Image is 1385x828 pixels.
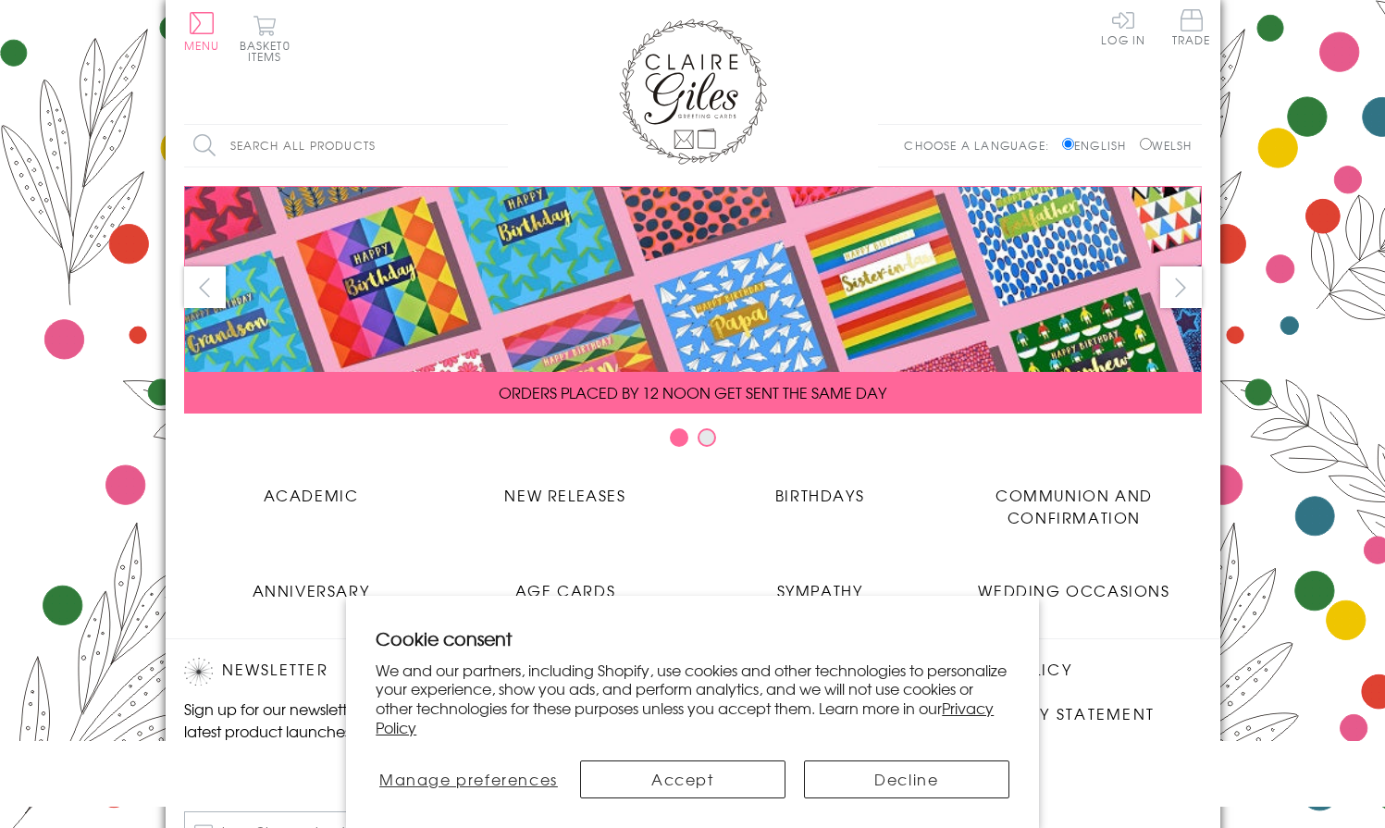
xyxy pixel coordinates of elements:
a: Age Cards [439,565,693,601]
span: Wedding Occasions [978,579,1169,601]
label: English [1062,137,1135,154]
a: Accessibility Statement [924,702,1155,727]
span: ORDERS PLACED BY 12 NOON GET SENT THE SAME DAY [499,381,886,403]
input: Search all products [184,125,508,167]
a: Academic [184,470,439,506]
button: next [1160,266,1202,308]
p: We and our partners, including Shopify, use cookies and other technologies to personalize your ex... [376,661,1009,737]
button: Carousel Page 1 (Current Slide) [670,428,688,447]
input: Welsh [1140,138,1152,150]
input: Search [489,125,508,167]
span: Birthdays [775,484,864,506]
span: 0 items [248,37,291,65]
span: Trade [1172,9,1211,45]
a: New Releases [439,470,693,506]
label: Welsh [1140,137,1193,154]
a: Birthdays [693,470,947,506]
span: Academic [264,484,359,506]
p: Choose a language: [904,137,1058,154]
button: Basket0 items [240,15,291,62]
a: Wedding Occasions [947,565,1202,601]
a: Anniversary [184,565,439,601]
span: Communion and Confirmation [995,484,1153,528]
button: prev [184,266,226,308]
div: Carousel Pagination [184,427,1202,456]
h2: Newsletter [184,658,499,686]
img: Claire Giles Greetings Cards [619,19,767,165]
button: Menu [184,12,220,51]
input: English [1062,138,1074,150]
button: Manage preferences [376,760,561,798]
button: Carousel Page 2 [698,428,716,447]
button: Accept [580,760,785,798]
span: Anniversary [253,579,370,601]
span: Sympathy [777,579,863,601]
a: Log In [1101,9,1145,45]
a: Sympathy [693,565,947,601]
a: Communion and Confirmation [947,470,1202,528]
span: Menu [184,37,220,54]
a: Trade [1172,9,1211,49]
a: Privacy Policy [376,697,994,738]
button: Decline [804,760,1009,798]
span: Manage preferences [379,768,558,790]
span: New Releases [504,484,625,506]
p: Sign up for our newsletter to receive the latest product launches, news and offers directly to yo... [184,698,499,764]
h2: Cookie consent [376,625,1009,651]
span: Age Cards [515,579,615,601]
